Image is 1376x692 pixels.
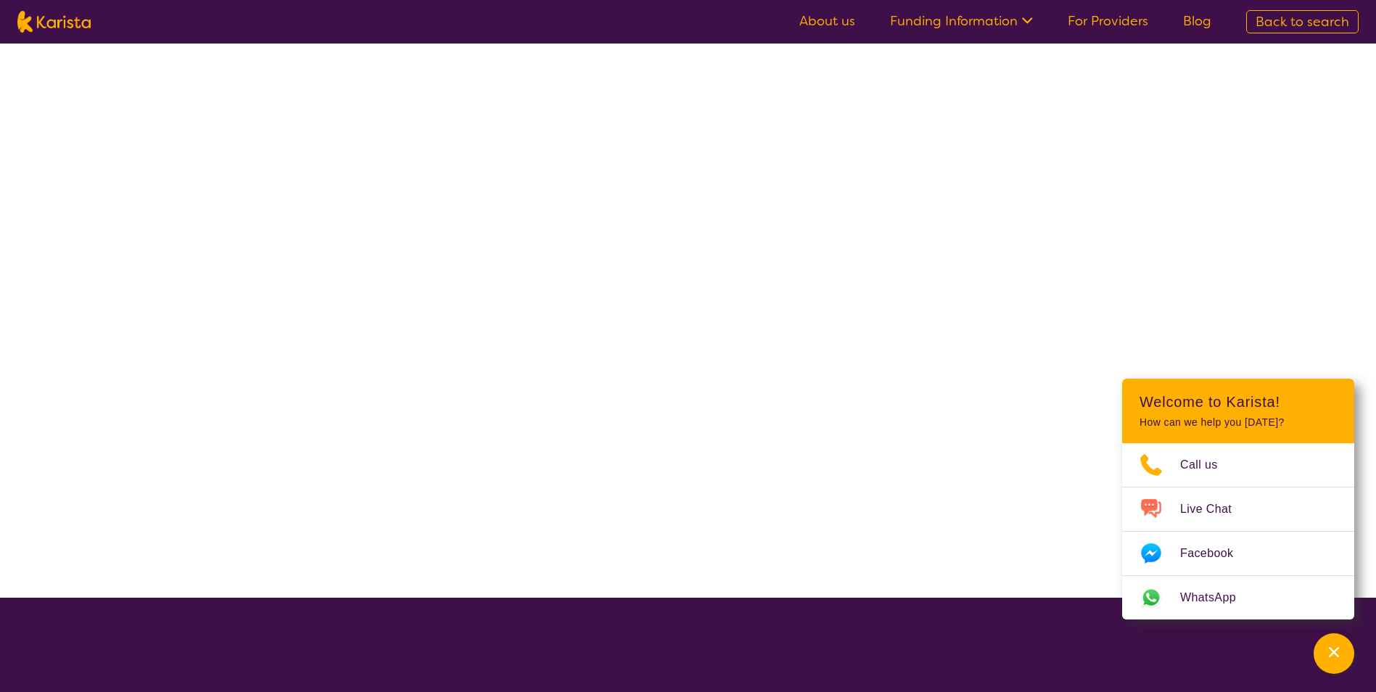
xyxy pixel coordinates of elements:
[1314,633,1354,674] button: Channel Menu
[890,12,1033,30] a: Funding Information
[1256,13,1349,30] span: Back to search
[1180,498,1249,520] span: Live Chat
[1122,443,1354,619] ul: Choose channel
[1180,454,1235,476] span: Call us
[799,12,855,30] a: About us
[1122,379,1354,619] div: Channel Menu
[1180,543,1251,564] span: Facebook
[1246,10,1359,33] a: Back to search
[1183,12,1211,30] a: Blog
[1140,416,1337,429] p: How can we help you [DATE]?
[1122,576,1354,619] a: Web link opens in a new tab.
[1068,12,1148,30] a: For Providers
[17,11,91,33] img: Karista logo
[1180,587,1253,609] span: WhatsApp
[1140,393,1337,411] h2: Welcome to Karista!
